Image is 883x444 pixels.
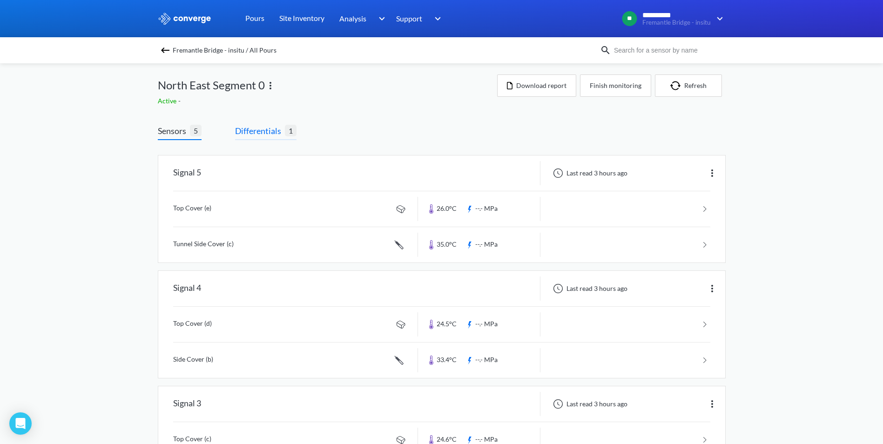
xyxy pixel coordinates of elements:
img: icon-search.svg [600,45,611,56]
div: Signal 3 [173,392,201,416]
div: Last read 3 hours ago [548,168,630,179]
span: North East Segment 0 [158,76,265,94]
span: Active [158,97,178,105]
span: Sensors [158,124,190,137]
img: more.svg [707,398,718,410]
span: 1 [285,125,297,136]
img: backspace.svg [160,45,171,56]
button: Download report [497,74,576,97]
span: - [178,97,182,105]
img: more.svg [707,283,718,294]
span: Fremantle Bridge - insitu / All Pours [173,44,276,57]
span: 5 [190,125,202,136]
img: more.svg [707,168,718,179]
button: Refresh [655,74,722,97]
img: icon-refresh.svg [670,81,684,90]
img: icon-file.svg [507,82,512,89]
div: Last read 3 hours ago [548,398,630,410]
span: Support [396,13,422,24]
div: Signal 4 [173,276,201,301]
span: Fremantle Bridge - insitu [642,19,711,26]
div: Last read 3 hours ago [548,283,630,294]
div: Signal 5 [173,161,201,185]
span: Differentials [235,124,285,137]
img: downArrow.svg [372,13,387,24]
button: Finish monitoring [580,74,651,97]
img: logo_ewhite.svg [158,13,212,25]
img: downArrow.svg [711,13,726,24]
img: downArrow.svg [429,13,444,24]
span: Analysis [339,13,366,24]
img: more.svg [265,80,276,91]
div: Open Intercom Messenger [9,412,32,435]
input: Search for a sensor by name [611,45,724,55]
